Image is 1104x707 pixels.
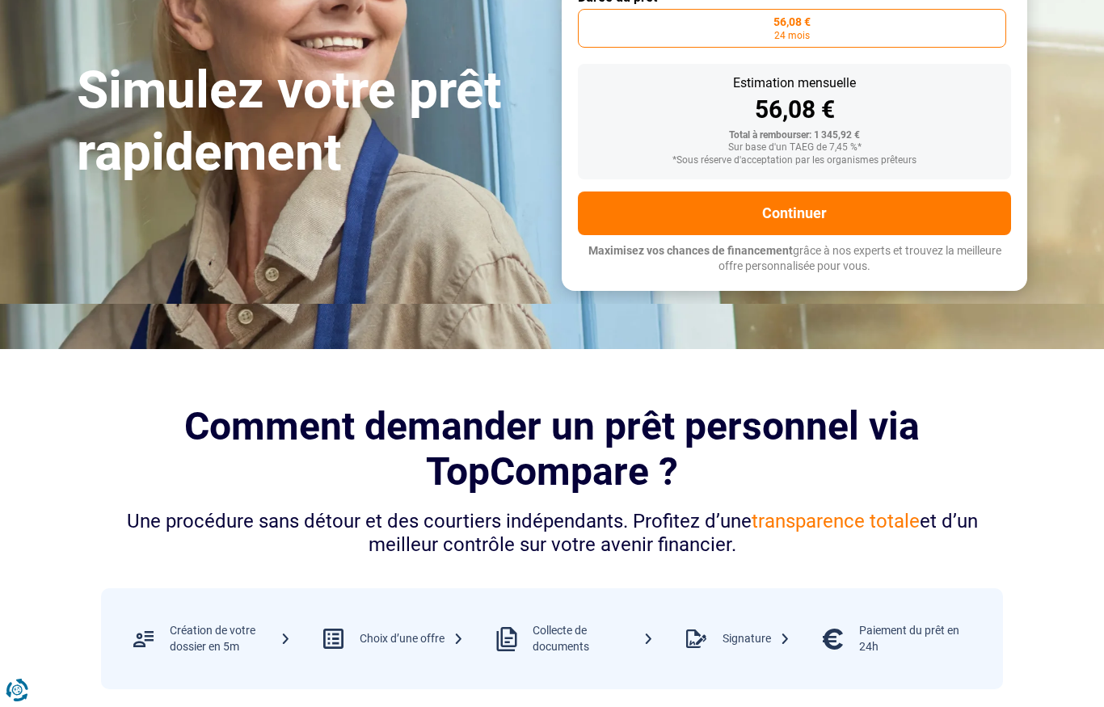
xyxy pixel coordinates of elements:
[773,16,811,27] span: 56,08 €
[588,244,793,257] span: Maximisez vos chances de financement
[170,623,291,654] div: Création de votre dossier en 5m
[578,191,1011,235] button: Continuer
[101,510,1003,557] div: Une procédure sans détour et des courtiers indépendants. Profitez d’une et d’un meilleur contrôle...
[101,404,1003,493] h2: Comment demander un prêt personnel via TopCompare ?
[723,631,790,647] div: Signature
[533,623,654,654] div: Collecte de documents
[591,155,998,166] div: *Sous réserve d'acceptation par les organismes prêteurs
[591,77,998,90] div: Estimation mensuelle
[578,243,1011,275] p: grâce à nos experts et trouvez la meilleure offre personnalisée pour vous.
[591,142,998,154] div: Sur base d'un TAEG de 7,45 %*
[752,510,920,532] span: transparence totale
[77,60,542,184] h1: Simulez votre prêt rapidement
[360,631,464,647] div: Choix d’une offre
[859,623,980,654] div: Paiement du prêt en 24h
[774,31,810,40] span: 24 mois
[591,98,998,122] div: 56,08 €
[591,130,998,141] div: Total à rembourser: 1 345,92 €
